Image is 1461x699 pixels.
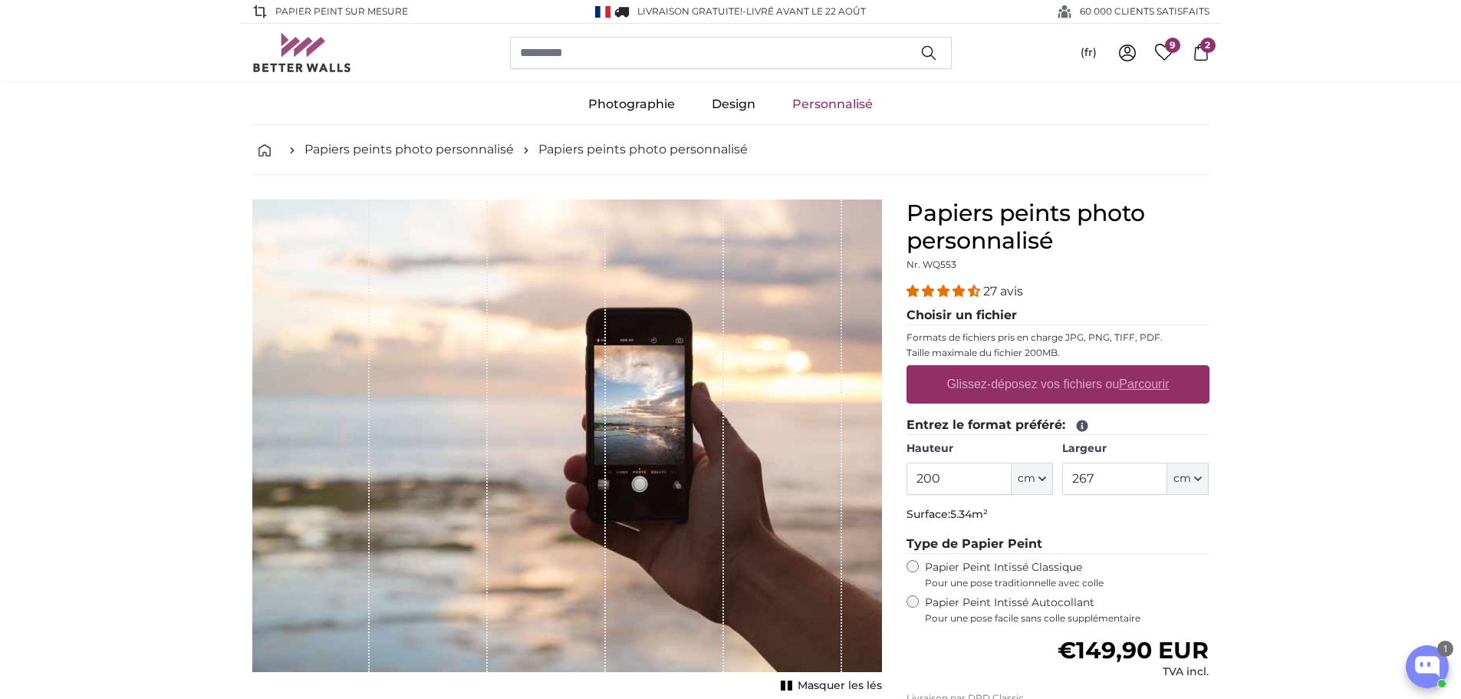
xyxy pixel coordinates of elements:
span: cm [1173,471,1191,486]
span: €149,90 EUR [1058,636,1209,664]
h1: Papiers peints photo personnalisé [907,199,1209,255]
a: Papiers peints photo personnalisé [538,140,748,159]
span: 2 [1200,38,1216,53]
button: (fr) [1068,39,1109,67]
label: Papier Peint Intissé Classique [925,560,1209,589]
img: France [595,6,610,18]
span: Nr. WQ553 [907,259,956,270]
a: Design [693,84,774,124]
legend: Choisir un fichier [907,306,1209,325]
span: cm [1018,471,1035,486]
label: Largeur [1062,441,1209,457]
button: Open chatbox [1406,645,1449,688]
span: 60 000 CLIENTS SATISFAITS [1080,5,1209,18]
span: 9 [1165,38,1180,53]
a: Personnalisé [774,84,891,124]
p: Surface: [907,507,1209,523]
span: - [742,5,866,17]
button: Masquer les lés [776,675,882,697]
div: 1 of 1 [252,199,882,697]
span: 5.34m² [950,507,988,521]
a: Papiers peints photo personnalisé [304,140,514,159]
span: Pour une pose facile sans colle supplémentaire [925,612,1209,625]
legend: Type de Papier Peint [907,535,1209,554]
span: Papier peint sur mesure [275,5,408,18]
span: 4.41 stars [907,284,983,298]
p: Formats de fichiers pris en charge JPG, PNG, TIFF, PDF. [907,331,1209,344]
a: Photographie [570,84,693,124]
p: Taille maximale du fichier 200MB. [907,347,1209,359]
div: TVA incl. [1058,664,1209,680]
label: Papier Peint Intissé Autocollant [925,595,1209,625]
span: Livraison GRATUITE! [637,5,742,17]
div: 1 [1437,641,1453,657]
legend: Entrez le format préféré: [907,416,1209,435]
span: Pour une pose traditionnelle avec colle [925,577,1209,589]
button: cm [1012,463,1053,495]
span: Masquer les lés [798,678,882,694]
span: 27 avis [983,284,1023,298]
button: cm [1167,463,1209,495]
img: Betterwalls [252,33,352,72]
label: Hauteur [907,441,1053,457]
span: Livré avant le 22 août [746,5,866,17]
nav: breadcrumbs [252,125,1209,175]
